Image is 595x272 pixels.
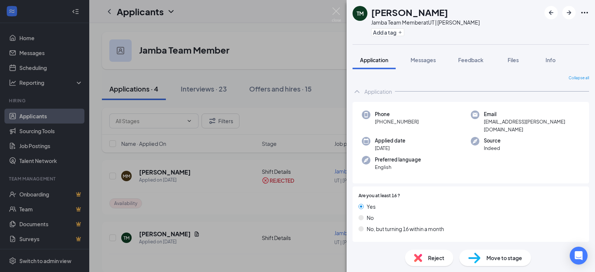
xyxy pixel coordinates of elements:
h1: [PERSON_NAME] [371,6,448,19]
button: ArrowRight [562,6,576,19]
svg: ArrowLeftNew [547,8,556,17]
span: English [375,163,421,171]
span: Application [360,57,388,63]
span: Files [508,57,519,63]
span: [DATE] [375,144,405,152]
div: Application [364,88,392,95]
span: Are you at least 16 ? [358,192,400,199]
span: Messages [411,57,436,63]
span: Email [484,111,580,118]
span: Source [484,137,501,144]
div: Open Intercom Messenger [570,247,588,265]
span: No, but turning 16 within a month [367,225,444,233]
span: [EMAIL_ADDRESS][PERSON_NAME][DOMAIN_NAME] [484,118,580,133]
div: Jamba Team Member at UT | [PERSON_NAME] [371,19,480,26]
span: Reject [428,254,444,262]
span: [PHONE_NUMBER] [375,118,419,125]
span: Feedback [458,57,483,63]
span: Move to stage [486,254,522,262]
span: Indeed [484,144,501,152]
span: Collapse all [569,75,589,81]
span: No [367,214,374,222]
button: PlusAdd a tag [371,28,404,36]
svg: ChevronUp [353,87,361,96]
svg: ArrowRight [565,8,573,17]
span: Preferred language [375,156,421,163]
span: Phone [375,111,419,118]
span: Info [546,57,556,63]
svg: Ellipses [580,8,589,17]
div: TM [357,10,364,17]
span: Yes [367,202,376,211]
svg: Plus [398,30,402,35]
span: Applied date [375,137,405,144]
button: ArrowLeftNew [544,6,558,19]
